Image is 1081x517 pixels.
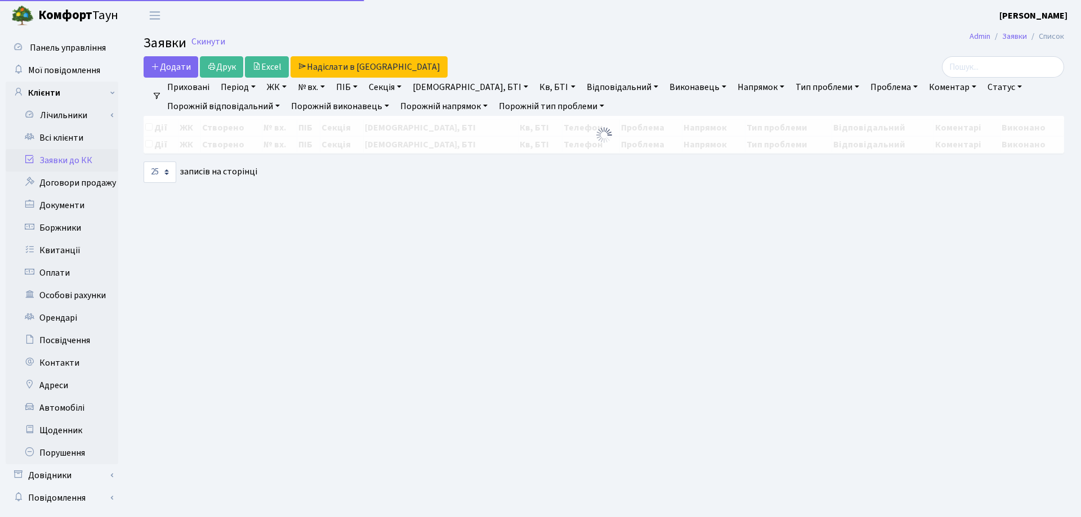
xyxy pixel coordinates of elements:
a: Кв, БТІ [535,78,579,97]
label: записів на сторінці [144,161,257,183]
a: Панель управління [6,37,118,59]
a: Відповідальний [582,78,663,97]
a: Клієнти [6,82,118,104]
a: Особові рахунки [6,284,118,307]
a: [PERSON_NAME] [999,9,1067,23]
a: Проблема [866,78,922,97]
a: Статус [983,78,1026,97]
a: № вх. [293,78,329,97]
a: Квитанції [6,239,118,262]
b: Комфорт [38,6,92,24]
a: Період [216,78,260,97]
img: Обробка... [595,126,613,144]
span: Заявки [144,33,186,53]
a: Мої повідомлення [6,59,118,82]
a: Орендарі [6,307,118,329]
button: Переключити навігацію [141,6,169,25]
a: Тип проблеми [791,78,864,97]
a: ЖК [262,78,291,97]
span: Мої повідомлення [28,64,100,77]
a: Приховані [163,78,214,97]
a: Лічильники [13,104,118,127]
span: Таун [38,6,118,25]
a: Контакти [6,352,118,374]
a: Секція [364,78,406,97]
a: Заявки до КК [6,149,118,172]
b: [PERSON_NAME] [999,10,1067,22]
a: Заявки [1002,30,1027,42]
a: Повідомлення [6,487,118,509]
a: Договори продажу [6,172,118,194]
a: Автомобілі [6,397,118,419]
span: Панель управління [30,42,106,54]
a: Посвідчення [6,329,118,352]
a: Коментар [924,78,981,97]
a: Виконавець [665,78,731,97]
a: Порожній напрямок [396,97,492,116]
input: Пошук... [942,56,1064,78]
a: Порушення [6,442,118,464]
a: Довідники [6,464,118,487]
select: записів на сторінці [144,161,176,183]
a: Адреси [6,374,118,397]
a: Всі клієнти [6,127,118,149]
a: Admin [970,30,990,42]
a: Оплати [6,262,118,284]
a: Порожній виконавець [287,97,394,116]
span: Додати [151,61,191,73]
img: logo.png [11,5,34,27]
a: Скинути [191,37,225,47]
a: ПІБ [332,78,362,97]
a: Порожній тип проблеми [494,97,609,116]
a: Порожній відповідальний [163,97,284,116]
a: Додати [144,56,198,78]
a: Друк [200,56,243,78]
a: Надіслати в [GEOGRAPHIC_DATA] [291,56,448,78]
a: Щоденник [6,419,118,442]
a: Боржники [6,217,118,239]
a: Документи [6,194,118,217]
a: [DEMOGRAPHIC_DATA], БТІ [408,78,533,97]
nav: breadcrumb [953,25,1081,48]
li: Список [1027,30,1064,43]
a: Напрямок [733,78,789,97]
a: Excel [245,56,289,78]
